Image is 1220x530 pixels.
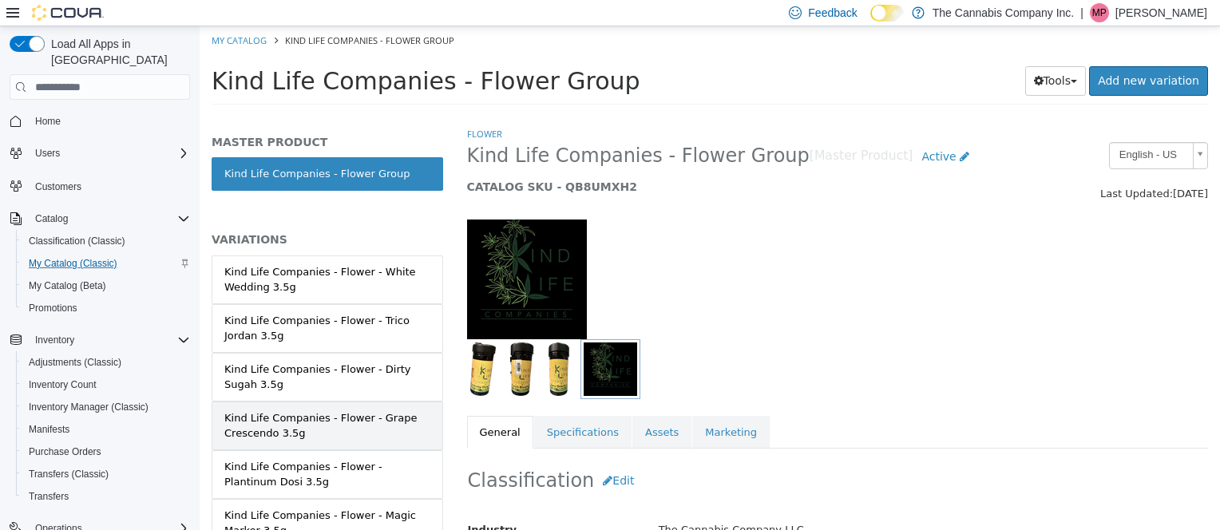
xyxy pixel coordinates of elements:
[16,252,196,275] button: My Catalog (Classic)
[105,225,319,244] div: $37.50
[105,94,319,113] div: No Supplier Invoice Number added
[105,63,319,82] div: Kind Life Companies, LLC
[16,463,196,485] button: Transfers (Classic)
[3,142,196,164] button: Users
[25,287,231,318] div: Kind Life Companies - Flower - Trico Jordan 3.5g
[22,276,113,295] a: My Catalog (Beta)
[933,3,1074,22] p: The Cannabis Company Inc.
[685,488,816,520] div: $320.00
[267,193,387,313] img: 150
[953,458,1040,471] span: Received Unit Cost
[3,109,196,132] button: Home
[25,384,231,415] div: Kind Life Companies - Flower - Grape Crescendo 3.5g
[22,465,115,484] a: Transfers (Classic)
[268,440,1008,469] h2: Classification
[32,452,163,477] button: Item
[16,351,196,374] button: Adjustments (Classic)
[555,452,686,477] button: Ordered Unit Cost
[870,5,904,22] input: Dark Mode
[32,5,104,21] img: Cova
[816,452,947,477] button: Qty Received
[465,63,679,82] div: $0.00
[29,235,125,247] span: Classification (Classic)
[22,353,190,372] span: Adjustments (Classic)
[105,163,319,182] div: [STREET_ADDRESS]
[826,40,887,69] button: Tools
[29,378,97,391] span: Inventory Count
[889,40,1008,69] a: Add new variation
[38,485,156,523] button: Kind Life Companies - Flower - Blueberry Sugar 3.5g
[25,238,231,269] div: Kind Life Companies - Flower - White Wedding 3.5g
[105,32,319,51] div: Completed
[3,208,196,230] button: Catalog
[947,452,1078,477] button: Received Unit Cost
[16,418,196,441] button: Manifests
[35,180,81,193] span: Customers
[29,445,101,458] span: Purchase Orders
[16,230,196,252] button: Classification (Classic)
[267,101,303,113] a: Flower
[359,163,411,176] label: Created On
[359,256,425,269] label: Completed On
[12,41,441,69] span: Kind Life Companies - Flower Group
[465,32,679,51] div: $0.00
[465,312,679,331] div: -
[816,488,947,520] div: 32
[29,490,69,503] span: Transfers
[29,401,149,413] span: Inventory Manager (Classic)
[1115,3,1207,22] p: [PERSON_NAME]
[359,225,440,238] label: Last Received On
[22,375,190,394] span: Inventory Count
[1092,3,1107,22] span: MP
[29,209,190,228] span: Catalog
[1083,458,1151,471] span: Received Total
[29,257,117,270] span: My Catalog (Classic)
[35,334,74,346] span: Inventory
[493,390,570,423] a: Marketing
[359,287,438,300] label: Payment Amount
[822,458,883,471] span: Qty Received
[561,458,644,471] span: Ordered Unit Cost
[85,8,255,20] span: Kind Life Companies - Flower Group
[25,481,231,512] div: Kind Life Companies - Flower - Magic Marker 3.5g
[293,452,424,477] button: Catalog SKU
[16,485,196,508] button: Transfers
[359,132,386,144] label: Notes
[359,194,422,207] label: Submitted On
[465,125,679,144] div: Received from Manifest: #725330.
[22,397,155,417] a: Inventory Manager (Classic)
[22,231,132,251] a: Classification (Classic)
[29,468,109,481] span: Transfers (Classic)
[1077,452,1208,477] button: Received Total
[45,36,190,68] span: Load All Apps in [GEOGRAPHIC_DATA]
[447,490,1020,518] div: The Cannabis Company LLC
[691,458,759,471] span: Expected Total
[35,212,68,225] span: Catalog
[465,94,679,113] div: [DATE]
[268,497,318,509] span: Industry
[610,124,714,136] small: [Master Product]
[12,8,67,20] a: My Catalog
[29,112,67,131] a: Home
[29,144,66,163] button: Users
[973,161,1008,173] span: [DATE]
[359,69,375,82] label: Tax
[299,494,357,513] span: BZB0VPFV
[909,116,1008,143] a: English - US
[29,330,81,350] button: Inventory
[29,302,77,314] span: Promotions
[1083,494,1202,513] div: $320.00
[22,254,190,273] span: My Catalog (Classic)
[16,275,196,297] button: My Catalog (Beta)
[359,38,429,51] label: Recycling Cost
[29,423,69,436] span: Manifests
[12,109,244,123] h5: MASTER PRODUCT
[22,353,128,372] a: Adjustments (Classic)
[29,279,106,292] span: My Catalog (Beta)
[22,420,76,439] a: Manifests
[16,441,196,463] button: Purchase Orders
[394,440,443,469] button: Edit
[16,297,196,319] button: Promotions
[1080,3,1083,22] p: |
[12,131,244,164] a: Kind Life Companies - Flower Group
